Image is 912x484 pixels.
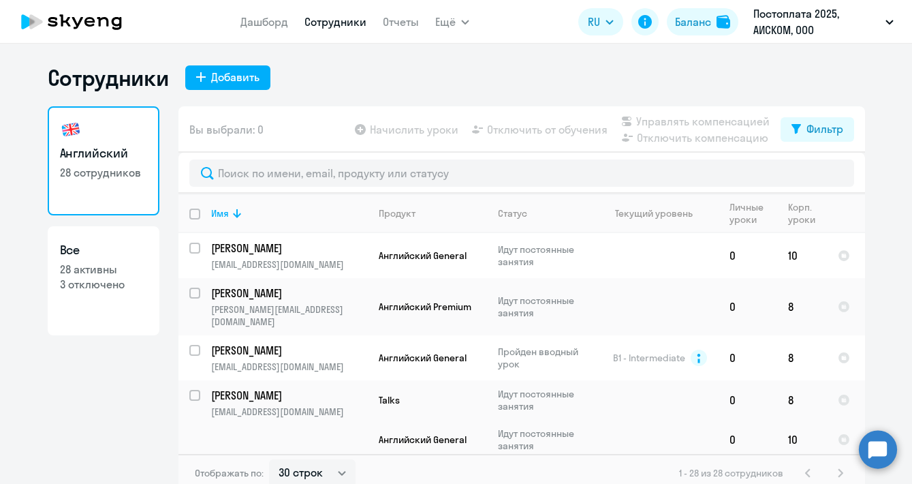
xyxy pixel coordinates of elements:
div: Имя [211,207,229,220]
div: Личные уроки [729,201,776,226]
span: B1 - Intermediate [613,352,685,364]
a: Сотрудники [304,15,366,29]
span: RU [588,14,600,30]
p: [PERSON_NAME][EMAIL_ADDRESS][DOMAIN_NAME] [211,303,367,328]
td: 10 [777,420,827,459]
a: Английский28 сотрудников [48,106,159,215]
p: 3 отключено [60,277,147,292]
span: Отображать по: [195,467,264,479]
p: Идут постоянные занятия [498,388,591,412]
button: Фильтр [781,117,854,142]
div: Статус [498,207,527,220]
td: 0 [719,233,777,278]
button: Ещё [435,8,469,35]
a: Отчеты [383,15,419,29]
div: Имя [211,207,367,220]
a: Все28 активны3 отключено [48,226,159,335]
p: Идут постоянные занятия [498,294,591,319]
span: Английский General [379,434,467,446]
span: Talks [379,394,400,406]
a: [PERSON_NAME] [211,343,367,358]
div: Фильтр [806,121,843,137]
p: Идут постоянные занятия [498,427,591,452]
td: 0 [719,335,777,380]
td: 8 [777,380,827,420]
span: Английский General [379,249,467,262]
a: [PERSON_NAME] [211,286,367,301]
p: Пройден вводный урок [498,346,591,370]
button: Постоплата 2025, АИСКОМ, ООО [746,5,900,38]
button: Балансbalance [667,8,738,35]
p: [PERSON_NAME] [211,286,365,301]
h1: Сотрудники [48,64,169,91]
p: [EMAIL_ADDRESS][DOMAIN_NAME] [211,406,367,418]
p: [PERSON_NAME] [211,343,365,358]
span: 1 - 28 из 28 сотрудников [679,467,783,479]
p: [PERSON_NAME] [211,241,365,256]
div: Добавить [211,69,260,85]
p: [EMAIL_ADDRESS][DOMAIN_NAME] [211,258,367,271]
h3: Все [60,241,147,259]
p: 28 сотрудников [60,165,147,180]
img: balance [717,15,730,29]
a: Дашборд [240,15,288,29]
span: Вы выбрали: 0 [189,121,264,138]
span: Ещё [435,14,456,30]
p: [PERSON_NAME] [211,388,365,403]
td: 0 [719,380,777,420]
div: Корп. уроки [788,201,826,226]
p: Постоплата 2025, АИСКОМ, ООО [753,5,880,38]
p: [EMAIL_ADDRESS][DOMAIN_NAME] [211,361,367,373]
td: 0 [719,420,777,459]
h3: Английский [60,145,147,162]
td: 0 [719,278,777,335]
div: Баланс [675,14,711,30]
td: 8 [777,335,827,380]
span: Английский Premium [379,301,471,313]
td: 8 [777,278,827,335]
img: english [60,119,82,140]
input: Поиск по имени, email, продукту или статусу [189,160,854,187]
button: RU [578,8,623,35]
div: Текущий уровень [615,207,693,220]
span: Английский General [379,352,467,364]
a: [PERSON_NAME] [211,241,367,256]
div: Текущий уровень [603,207,718,220]
td: 10 [777,233,827,278]
a: [PERSON_NAME] [211,388,367,403]
p: 28 активны [60,262,147,277]
button: Добавить [185,65,270,90]
p: Идут постоянные занятия [498,243,591,268]
div: Продукт [379,207,415,220]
